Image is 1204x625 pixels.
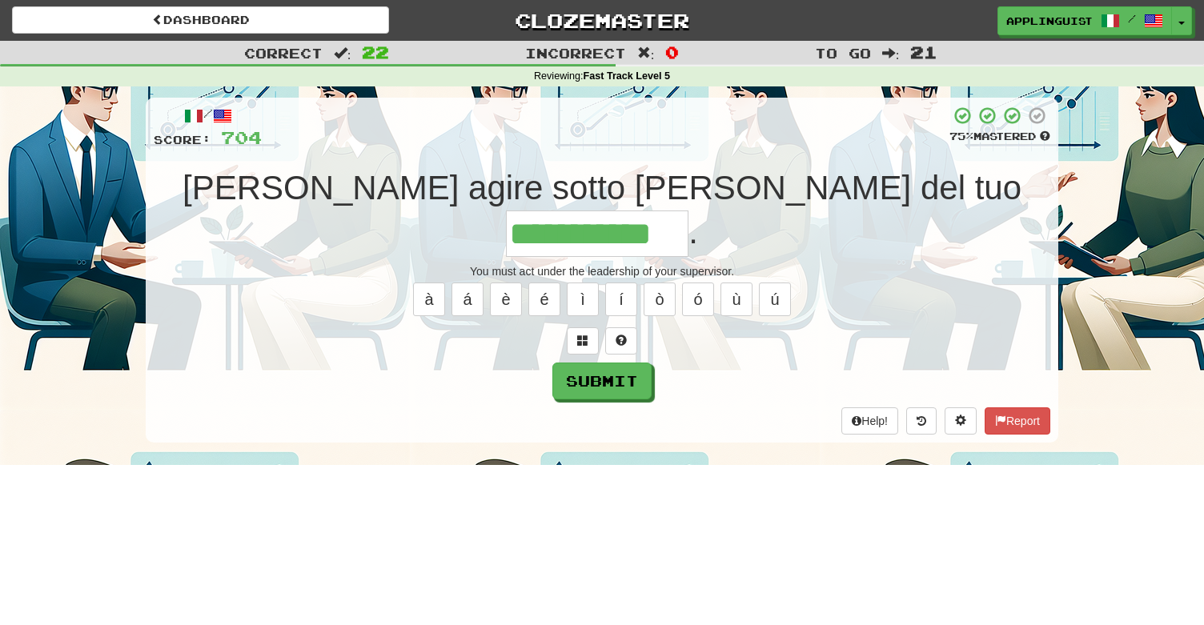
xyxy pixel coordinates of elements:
[906,407,937,435] button: Round history (alt+y)
[334,46,351,60] span: :
[841,407,898,435] button: Help!
[362,42,389,62] span: 22
[525,45,626,61] span: Incorrect
[12,6,389,34] a: Dashboard
[985,407,1050,435] button: Report
[567,327,599,355] button: Switch sentence to multiple choice alt+p
[154,133,211,146] span: Score:
[490,282,522,316] button: è
[584,70,671,82] strong: Fast Track Level 5
[451,282,484,316] button: á
[605,282,637,316] button: í
[882,46,900,60] span: :
[528,282,560,316] button: é
[221,127,262,147] span: 704
[1006,14,1093,28] span: Applinguist
[759,282,791,316] button: ú
[910,42,937,62] span: 21
[688,213,698,250] span: .
[154,263,1050,279] div: You must act under the leadership of your supervisor.
[552,363,652,399] button: Submit
[815,45,871,61] span: To go
[949,130,973,142] span: 75 %
[682,282,714,316] button: ó
[665,42,679,62] span: 0
[567,282,599,316] button: ì
[997,6,1172,35] a: Applinguist /
[1128,13,1136,24] span: /
[183,169,1021,206] span: [PERSON_NAME] agire sotto [PERSON_NAME] del tuo
[949,130,1050,144] div: Mastered
[644,282,676,316] button: ò
[413,6,790,34] a: Clozemaster
[154,106,262,126] div: /
[244,45,323,61] span: Correct
[413,282,445,316] button: à
[637,46,655,60] span: :
[605,327,637,355] button: Single letter hint - you only get 1 per sentence and score half the points! alt+h
[720,282,752,316] button: ù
